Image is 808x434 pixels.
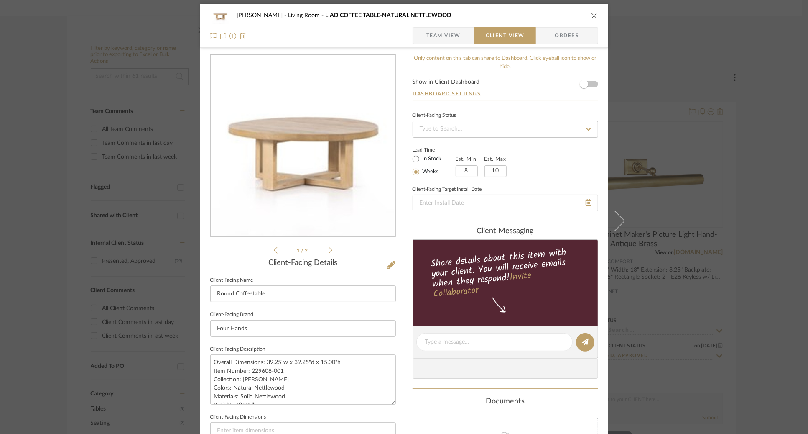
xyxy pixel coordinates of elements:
[413,121,598,138] input: Type to Search…
[305,248,309,253] span: 2
[413,195,598,211] input: Enter Install Date
[413,397,598,406] div: Documents
[240,33,246,39] img: Remove from project
[301,248,305,253] span: /
[426,27,461,44] span: Team View
[413,146,456,154] label: Lead Time
[413,187,482,192] label: Client-Facing Target Install Date
[212,55,394,237] img: 707f2549-ece2-499f-9c5e-103fc0a9e597_436x436.jpg
[456,156,477,162] label: Est. Min
[210,278,253,282] label: Client-Facing Name
[297,248,301,253] span: 1
[210,415,266,419] label: Client-Facing Dimensions
[210,313,254,317] label: Client-Facing Brand
[413,90,482,98] button: Dashboard Settings
[237,13,288,18] span: [PERSON_NAME]
[326,13,452,18] span: LIAD COFFEE TABLE-NATURAL NETTLEWOOD
[210,347,266,352] label: Client-Facing Description
[210,259,396,268] div: Client-Facing Details
[545,27,588,44] span: Orders
[210,320,396,337] input: Enter Client-Facing Brand
[413,113,456,118] div: Client-Facing Status
[421,155,442,163] label: In Stock
[411,245,599,301] div: Share details about this item with your client. You will receive emails when they respond!
[486,27,525,44] span: Client View
[288,13,326,18] span: Living Room
[413,227,598,236] div: client Messaging
[591,12,598,19] button: close
[210,7,230,24] img: 707f2549-ece2-499f-9c5e-103fc0a9e597_48x40.jpg
[210,285,396,302] input: Enter Client-Facing Item Name
[211,55,395,237] div: 0
[413,154,456,177] mat-radio-group: Select item type
[484,156,507,162] label: Est. Max
[421,168,439,176] label: Weeks
[413,54,598,71] div: Only content on this tab can share to Dashboard. Click eyeball icon to show or hide.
